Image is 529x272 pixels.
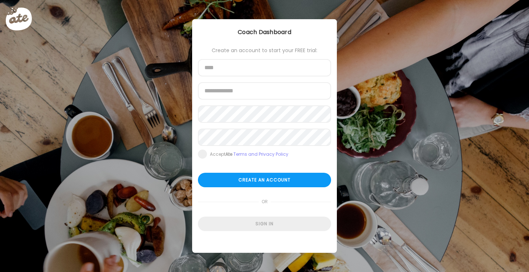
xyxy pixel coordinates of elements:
b: Ate [225,151,232,157]
div: Accept [210,151,288,157]
a: Terms and Privacy Policy [233,151,288,157]
div: Create an account [198,173,331,187]
div: Coach Dashboard [192,28,337,37]
div: Sign in [198,217,331,231]
div: Create an account to start your FREE trial: [198,47,331,53]
span: or [259,194,271,209]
